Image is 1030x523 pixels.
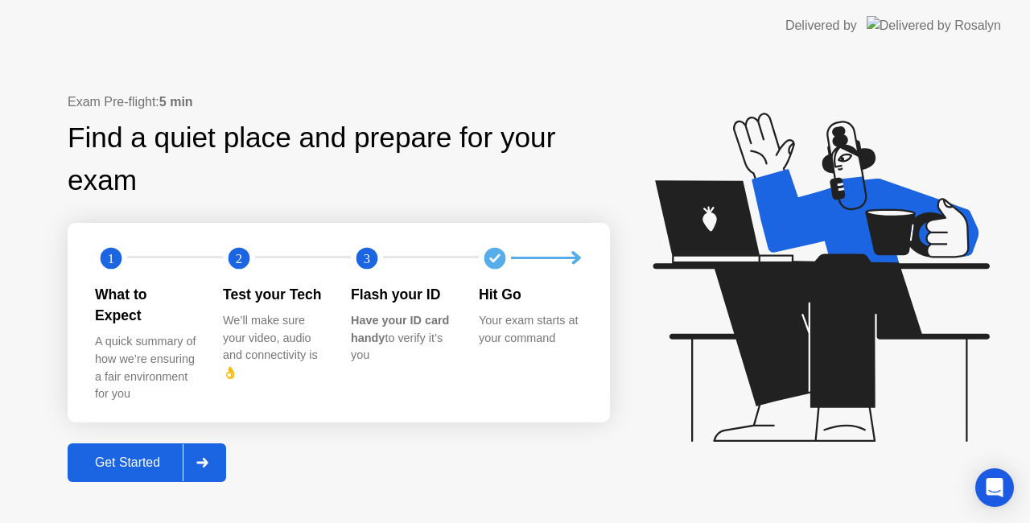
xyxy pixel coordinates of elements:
div: Test your Tech [223,284,325,305]
div: Exam Pre-flight: [68,93,610,112]
div: Find a quiet place and prepare for your exam [68,117,610,202]
div: Delivered by [785,16,857,35]
text: 3 [364,250,370,266]
div: Hit Go [479,284,581,305]
button: Get Started [68,443,226,482]
img: Delivered by Rosalyn [867,16,1001,35]
div: Open Intercom Messenger [975,468,1014,507]
div: What to Expect [95,284,197,327]
b: Have your ID card handy [351,314,449,344]
div: Your exam starts at your command [479,312,581,347]
div: A quick summary of how we’re ensuring a fair environment for you [95,333,197,402]
b: 5 min [159,95,193,109]
div: to verify it’s you [351,312,453,364]
text: 2 [236,250,242,266]
div: We’ll make sure your video, audio and connectivity is 👌 [223,312,325,381]
text: 1 [108,250,114,266]
div: Get Started [72,455,183,470]
div: Flash your ID [351,284,453,305]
